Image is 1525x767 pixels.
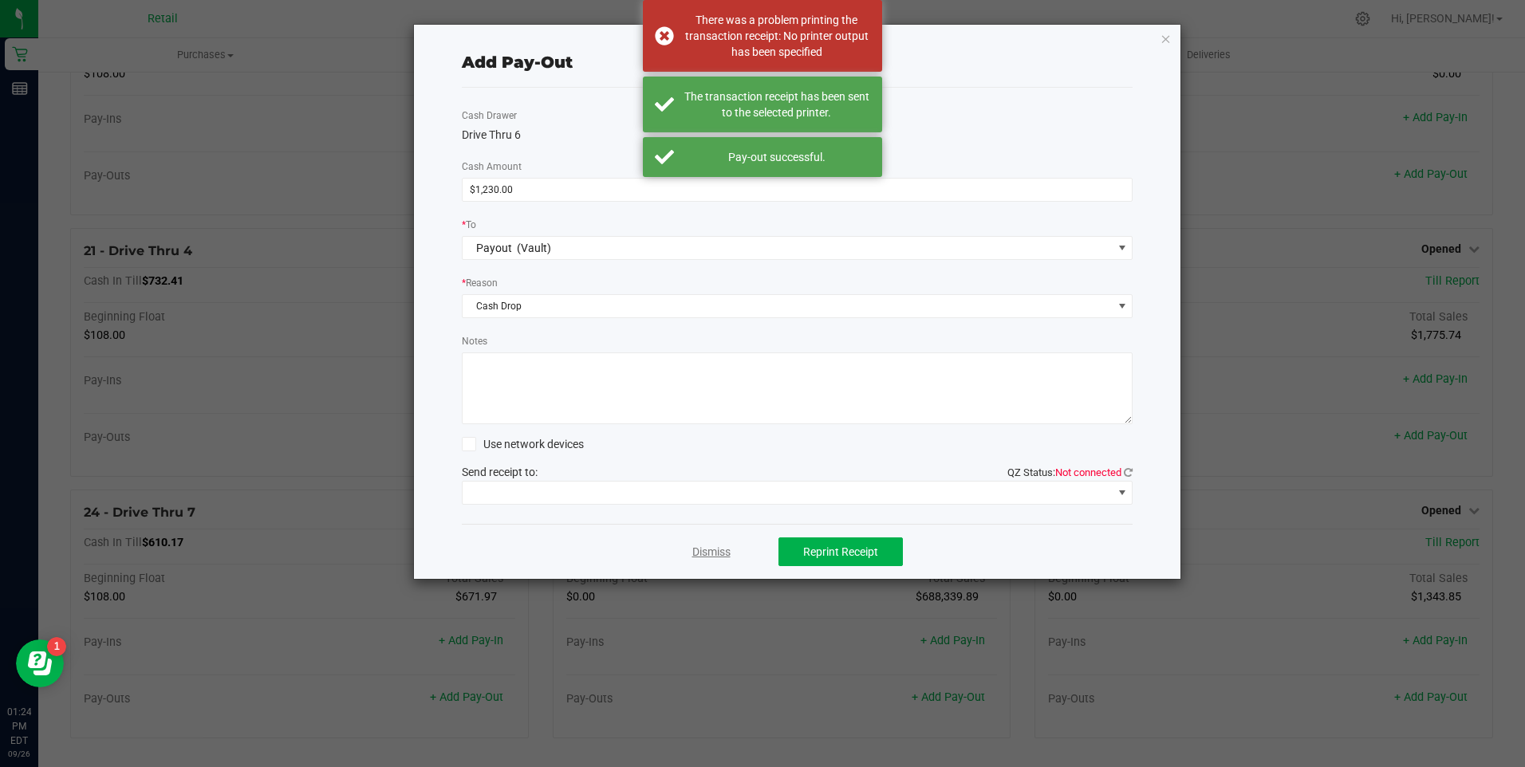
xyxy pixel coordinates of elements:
[476,242,512,254] span: Payout
[47,637,66,656] iframe: Resource center unread badge
[683,88,870,120] div: The transaction receipt has been sent to the selected printer.
[683,149,870,165] div: Pay-out successful.
[683,12,870,60] div: There was a problem printing the transaction receipt: No printer output has been specified
[462,161,522,172] span: Cash Amount
[1007,466,1133,478] span: QZ Status:
[778,537,903,566] button: Reprint Receipt
[462,218,476,232] label: To
[1055,466,1121,478] span: Not connected
[16,639,64,687] iframe: Resource center
[803,545,878,558] span: Reprint Receipt
[463,295,1113,317] span: Cash Drop
[517,242,551,254] span: (Vault)
[462,436,584,453] label: Use network devices
[462,50,573,74] div: Add Pay-Out
[462,127,1133,144] div: Drive Thru 6
[462,466,538,478] span: Send receipt to:
[462,108,517,123] label: Cash Drawer
[462,276,498,290] label: Reason
[462,334,487,348] label: Notes
[692,544,731,560] a: Dismiss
